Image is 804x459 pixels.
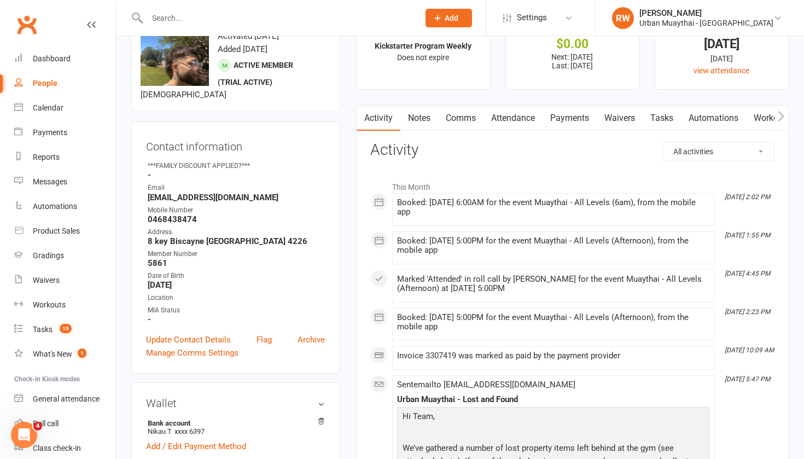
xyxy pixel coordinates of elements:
[14,71,115,96] a: People
[375,42,471,50] strong: Kickstarter Program Weekly
[218,61,293,86] span: Active member (trial active)
[445,14,458,22] span: Add
[218,44,267,54] time: Added [DATE]
[597,106,643,131] a: Waivers
[400,410,707,426] p: Hi Team,
[746,106,798,131] a: Workouts
[33,394,100,403] div: General attendance
[725,308,770,316] i: [DATE] 2:23 PM
[148,419,319,427] strong: Bank account
[438,106,483,131] a: Comms
[725,346,774,354] i: [DATE] 10:09 AM
[397,351,709,361] div: Invoice 3307419 was marked as paid by the payment provider
[14,194,115,219] a: Automations
[370,176,774,193] li: This Month
[643,106,681,131] a: Tasks
[681,106,746,131] a: Automations
[14,342,115,367] a: What's New1
[14,411,115,436] a: Roll call
[33,103,63,112] div: Calendar
[612,7,634,29] div: RW
[14,219,115,243] a: Product Sales
[694,66,749,75] a: view attendance
[33,444,81,452] div: Class check-in
[33,300,66,309] div: Workouts
[426,9,472,27] button: Add
[725,231,770,239] i: [DATE] 1:55 PM
[148,193,325,202] strong: [EMAIL_ADDRESS][DOMAIN_NAME]
[141,18,209,86] img: image1757480094.png
[639,18,773,28] div: Urban Muaythai - [GEOGRAPHIC_DATA]
[14,120,115,145] a: Payments
[146,333,231,346] a: Update Contact Details
[174,427,205,435] span: xxxx 6397
[13,11,40,38] a: Clubworx
[397,380,575,390] span: Sent email to [EMAIL_ADDRESS][DOMAIN_NAME]
[33,79,57,88] div: People
[516,38,629,50] div: $0.00
[14,47,115,71] a: Dashboard
[148,258,325,268] strong: 5861
[148,249,325,259] div: Member Number
[148,183,325,193] div: Email
[370,142,774,159] h3: Activity
[33,350,72,358] div: What's New
[11,422,37,448] iframe: Intercom live chat
[14,96,115,120] a: Calendar
[141,90,226,100] span: [DEMOGRAPHIC_DATA]
[148,271,325,281] div: Date of Birth
[33,153,60,161] div: Reports
[218,31,279,41] time: Activated [DATE]
[148,170,325,180] strong: -
[148,161,325,171] div: ***FAMILY DISCOUNT APPLIED?***
[146,136,325,153] h3: Contact information
[397,198,709,217] div: Booked: [DATE] 6:00AM for the event Muaythai - All Levels (6am), from the mobile app
[725,270,770,277] i: [DATE] 4:45 PM
[14,317,115,342] a: Tasks 19
[397,395,709,404] div: Urban Muaythai - Lost and Found
[148,280,325,290] strong: [DATE]
[33,422,42,431] span: 4
[33,226,80,235] div: Product Sales
[14,293,115,317] a: Workouts
[543,106,597,131] a: Payments
[639,8,773,18] div: [PERSON_NAME]
[144,10,411,26] input: Search...
[397,53,449,62] span: Does not expire
[60,324,72,333] span: 19
[146,397,325,409] h3: Wallet
[148,227,325,237] div: Address
[14,268,115,293] a: Waivers
[148,293,325,303] div: Location
[517,5,547,30] span: Settings
[148,205,325,216] div: Mobile Number
[33,177,67,186] div: Messages
[14,243,115,268] a: Gradings
[516,53,629,70] p: Next: [DATE] Last: [DATE]
[148,315,325,324] strong: -
[33,54,71,63] div: Dashboard
[400,106,438,131] a: Notes
[298,333,325,346] a: Archive
[148,236,325,246] strong: 8 key Biscayne [GEOGRAPHIC_DATA] 4226
[146,346,238,359] a: Manage Comms Settings
[33,325,53,334] div: Tasks
[78,348,86,358] span: 1
[665,53,778,65] div: [DATE]
[33,202,77,211] div: Automations
[33,419,59,428] div: Roll call
[146,417,325,437] li: Nikau T
[148,214,325,224] strong: 0468438474
[148,305,325,316] div: MIA Status
[665,38,778,50] div: [DATE]
[146,440,246,453] a: Add / Edit Payment Method
[357,106,400,131] a: Activity
[33,276,60,284] div: Waivers
[257,333,272,346] a: Flag
[397,313,709,332] div: Booked: [DATE] 5:00PM for the event Muaythai - All Levels (Afternoon), from the mobile app
[14,145,115,170] a: Reports
[725,193,770,201] i: [DATE] 2:02 PM
[14,387,115,411] a: General attendance kiosk mode
[33,251,64,260] div: Gradings
[397,236,709,255] div: Booked: [DATE] 5:00PM for the event Muaythai - All Levels (Afternoon), from the mobile app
